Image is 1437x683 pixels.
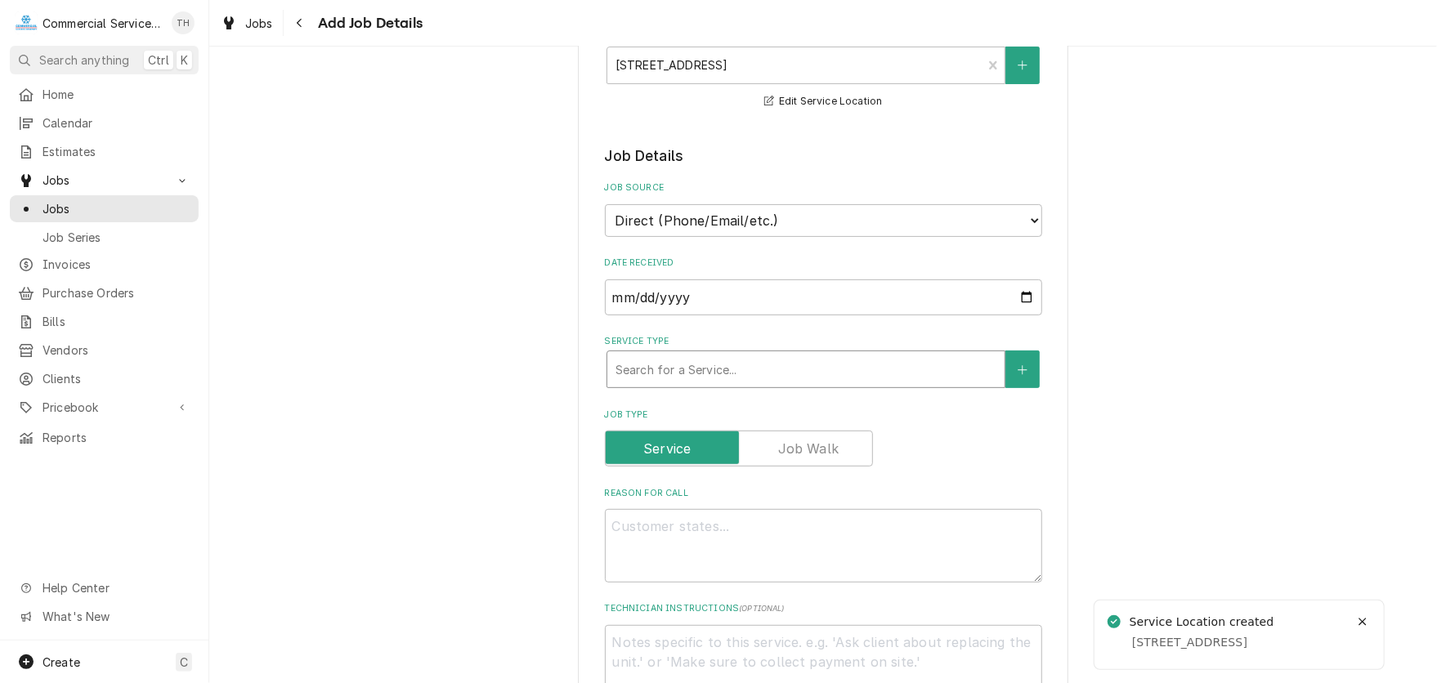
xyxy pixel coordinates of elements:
a: Go to Pricebook [10,394,199,421]
div: Date Received [605,257,1042,315]
a: Estimates [10,138,199,165]
span: Calendar [43,114,190,132]
span: Jobs [43,172,166,189]
a: Bills [10,308,199,335]
a: Home [10,81,199,108]
div: C [15,11,38,34]
span: Clients [43,370,190,387]
span: Create [43,655,80,669]
span: Help Center [43,579,189,596]
label: Job Source [605,181,1042,194]
a: Jobs [214,10,280,37]
label: Job Type [605,408,1042,422]
button: Create New Service [1005,350,1040,388]
a: Go to What's New [10,603,199,630]
label: Reason For Call [605,487,1042,500]
span: Add Job Details [313,12,423,34]
div: Service Type [605,335,1042,388]
label: Service Type [605,335,1042,348]
div: Reason For Call [605,487,1042,583]
div: Service Location created [1130,614,1277,631]
button: Search anythingCtrlK [10,46,199,74]
a: Jobs [10,195,199,222]
span: Pricebook [43,399,166,416]
span: ( optional ) [739,604,785,613]
div: Commercial Service Co. [43,15,163,32]
a: Calendar [10,109,199,136]
span: K [181,51,188,69]
button: Navigate back [287,10,313,36]
div: Service Location [605,30,1042,111]
a: Purchase Orders [10,279,199,306]
svg: Create New Location [1018,60,1027,71]
div: TH [172,11,195,34]
span: Reports [43,429,190,446]
a: Vendors [10,337,199,364]
span: Jobs [43,200,190,217]
span: Estimates [43,143,190,160]
button: Edit Service Location [762,92,885,112]
span: Invoices [43,256,190,273]
div: Job Source [605,181,1042,236]
a: Reports [10,424,199,451]
div: [STREET_ADDRESS] [1132,635,1346,651]
a: Go to Help Center [10,574,199,601]
span: Vendors [43,341,190,359]
button: Create New Location [1005,47,1040,84]
span: Job Series [43,229,190,246]
div: Commercial Service Co.'s Avatar [15,11,38,34]
input: yyyy-mm-dd [605,279,1042,315]
svg: Create New Service [1018,364,1027,376]
span: Home [43,86,190,103]
a: Clients [10,365,199,392]
label: Date Received [605,257,1042,270]
span: Search anything [39,51,129,69]
legend: Job Details [605,145,1042,167]
span: C [180,654,188,671]
span: Jobs [245,15,273,32]
a: Job Series [10,224,199,251]
a: Invoices [10,251,199,278]
span: Bills [43,313,190,330]
div: Tricia Hansen's Avatar [172,11,195,34]
span: Ctrl [148,51,169,69]
div: Job Type [605,408,1042,466]
label: Technician Instructions [605,602,1042,615]
span: What's New [43,608,189,625]
span: Purchase Orders [43,284,190,301]
a: Go to Jobs [10,167,199,194]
